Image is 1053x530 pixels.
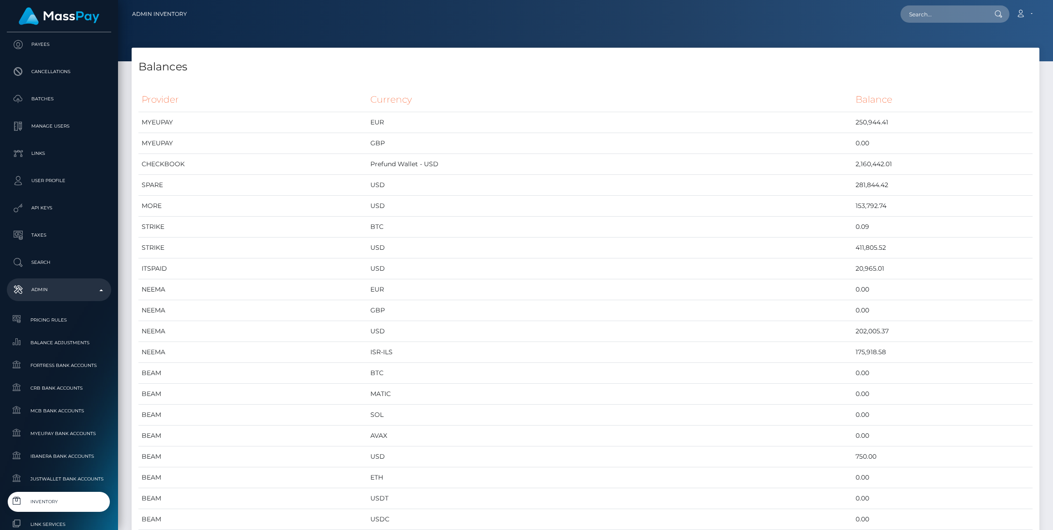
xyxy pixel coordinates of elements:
td: MATIC [367,384,852,405]
a: Inventory [7,492,111,511]
a: Fortress Bank Accounts [7,356,111,375]
td: 0.00 [852,467,1033,488]
td: GBP [367,133,852,154]
p: Admin [10,283,108,297]
td: 0.00 [852,509,1033,530]
td: USD [367,321,852,342]
td: BEAM [138,363,367,384]
td: BTC [367,363,852,384]
td: ETH [367,467,852,488]
td: MYEUPAY [138,133,367,154]
td: NEEMA [138,279,367,300]
a: Manage Users [7,115,111,138]
a: MyEUPay Bank Accounts [7,424,111,443]
td: ITSPAID [138,258,367,279]
td: 0.00 [852,405,1033,426]
p: Links [10,147,108,160]
a: JustWallet Bank Accounts [7,469,111,489]
td: 0.00 [852,426,1033,446]
input: Search... [900,5,986,23]
td: CHECKBOOK [138,154,367,175]
a: Cancellations [7,60,111,83]
span: Ibanera Bank Accounts [10,451,108,461]
span: MCB Bank Accounts [10,406,108,416]
a: Pricing Rules [7,310,111,330]
a: Links [7,142,111,165]
td: BTC [367,217,852,238]
a: Batches [7,88,111,110]
p: Payees [10,38,108,51]
td: BEAM [138,509,367,530]
p: Cancellations [10,65,108,79]
td: 202,005.37 [852,321,1033,342]
span: CRB Bank Accounts [10,383,108,393]
span: Fortress Bank Accounts [10,360,108,371]
td: BEAM [138,426,367,446]
th: Currency [367,87,852,112]
p: Taxes [10,228,108,242]
td: USD [367,238,852,258]
p: Manage Users [10,119,108,133]
p: Search [10,256,108,269]
td: 750.00 [852,446,1033,467]
td: 0.00 [852,300,1033,321]
td: BEAM [138,467,367,488]
td: 250,944.41 [852,112,1033,133]
span: Inventory [10,496,108,507]
a: MCB Bank Accounts [7,401,111,421]
td: USD [367,175,852,196]
td: 0.00 [852,488,1033,509]
a: CRB Bank Accounts [7,378,111,398]
td: USDC [367,509,852,530]
a: Balance Adjustments [7,333,111,352]
img: MassPay Logo [19,7,99,25]
td: BEAM [138,446,367,467]
span: Balance Adjustments [10,337,108,348]
td: EUR [367,112,852,133]
th: Provider [138,87,367,112]
a: Admin [7,278,111,301]
a: Taxes [7,224,111,247]
td: 0.00 [852,363,1033,384]
td: BEAM [138,488,367,509]
td: 281,844.42 [852,175,1033,196]
td: GBP [367,300,852,321]
td: 2,160,442.01 [852,154,1033,175]
td: 411,805.52 [852,238,1033,258]
td: 0.00 [852,279,1033,300]
td: USDT [367,488,852,509]
span: MyEUPay Bank Accounts [10,428,108,439]
th: Balance [852,87,1033,112]
p: Batches [10,92,108,106]
td: BEAM [138,405,367,426]
p: User Profile [10,174,108,188]
td: STRIKE [138,217,367,238]
td: SOL [367,405,852,426]
td: 153,792.74 [852,196,1033,217]
td: 0.09 [852,217,1033,238]
td: NEEMA [138,321,367,342]
a: API Keys [7,197,111,219]
p: API Keys [10,201,108,215]
td: 20,965.01 [852,258,1033,279]
span: Link Services [10,519,108,530]
td: AVAX [367,426,852,446]
td: NEEMA [138,342,367,363]
td: NEEMA [138,300,367,321]
td: SPARE [138,175,367,196]
span: Pricing Rules [10,315,108,325]
td: BEAM [138,384,367,405]
a: User Profile [7,169,111,192]
span: JustWallet Bank Accounts [10,474,108,484]
td: MYEUPAY [138,112,367,133]
td: Prefund Wallet - USD [367,154,852,175]
td: EUR [367,279,852,300]
td: ISR-ILS [367,342,852,363]
a: Payees [7,33,111,56]
a: Admin Inventory [132,5,187,24]
a: Ibanera Bank Accounts [7,446,111,466]
td: 0.00 [852,384,1033,405]
td: 0.00 [852,133,1033,154]
h4: Balances [138,59,1033,75]
td: USD [367,446,852,467]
